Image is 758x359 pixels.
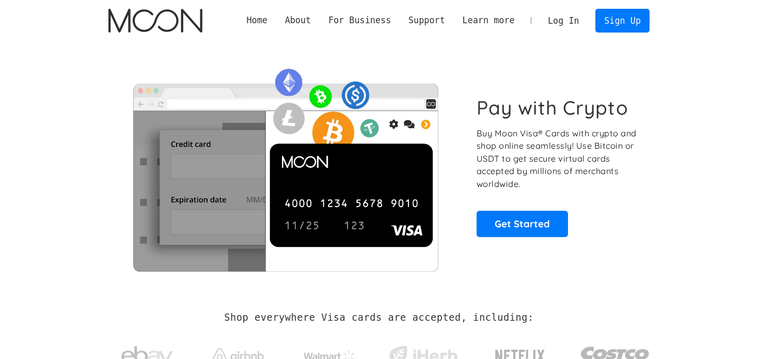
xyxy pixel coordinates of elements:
a: Sign Up [595,9,649,32]
div: Support [400,14,453,27]
div: Learn more [462,14,514,27]
div: About [285,14,311,27]
p: Buy Moon Visa® Cards with crypto and shop online seamlessly! Use Bitcoin or USDT to get secure vi... [477,127,638,191]
h1: Pay with Crypto [477,96,628,119]
a: Home [238,14,276,27]
div: Learn more [454,14,524,27]
a: home [108,9,202,33]
div: Support [408,14,445,27]
a: Get Started [477,211,568,237]
h2: Shop everywhere Visa cards are accepted, including: [224,312,533,323]
a: Log In [539,9,588,32]
div: For Business [328,14,391,27]
img: Moon Logo [108,9,202,33]
img: Moon Cards let you spend your crypto anywhere Visa is accepted. [108,61,462,271]
div: About [276,14,320,27]
div: For Business [320,14,400,27]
